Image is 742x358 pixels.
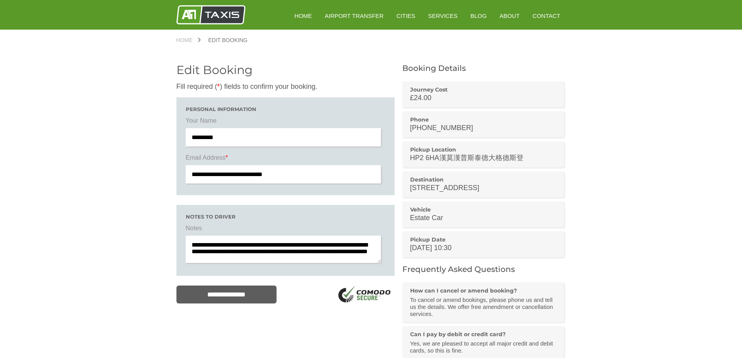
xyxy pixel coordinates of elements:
a: Contact [527,6,566,25]
label: Your Name [186,116,385,128]
a: Airport Transfer [319,6,389,25]
p: To cancel or amend bookings, please phone us and tell us the details. We offer free amendment or ... [410,296,557,317]
h3: Personal Information [186,107,385,112]
a: Home [176,37,201,43]
h2: Edit Booking [176,64,395,76]
a: Cities [391,6,421,25]
label: Email Address [186,153,385,165]
h2: Frequently Asked Questions [402,265,566,273]
p: £24.00 [410,93,557,103]
h3: Journey Cost [410,86,557,93]
img: SSL Logo [335,286,395,305]
p: Fill required ( ) fields to confirm your booking. [176,82,395,92]
a: Services [423,6,463,25]
h3: Vehicle [410,206,557,213]
p: [STREET_ADDRESS] [410,183,557,193]
img: A1 Taxis [176,5,245,25]
h3: Phone [410,116,557,123]
h2: Booking Details [402,64,566,72]
p: HP2 6HA漢莫漢普斯泰德大格德斯登 [410,153,557,163]
a: Blog [465,6,492,25]
h3: Pickup Date [410,236,557,243]
a: About [494,6,525,25]
a: Edit Booking [201,37,256,43]
label: Notes [186,224,385,236]
p: [PHONE_NUMBER] [410,123,557,133]
h3: Pickup Location [410,146,557,153]
h3: Notes to driver [186,214,385,219]
h3: Can I pay by debit or credit card? [410,331,557,338]
p: Yes, we are pleased to accept all major credit and debit cards, so this is fine. [410,340,557,354]
p: [DATE] 10:30 [410,243,557,253]
p: Estate Car [410,213,557,223]
a: HOME [289,6,317,25]
h3: Destination [410,176,557,183]
h3: How can I cancel or amend booking? [410,287,557,294]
